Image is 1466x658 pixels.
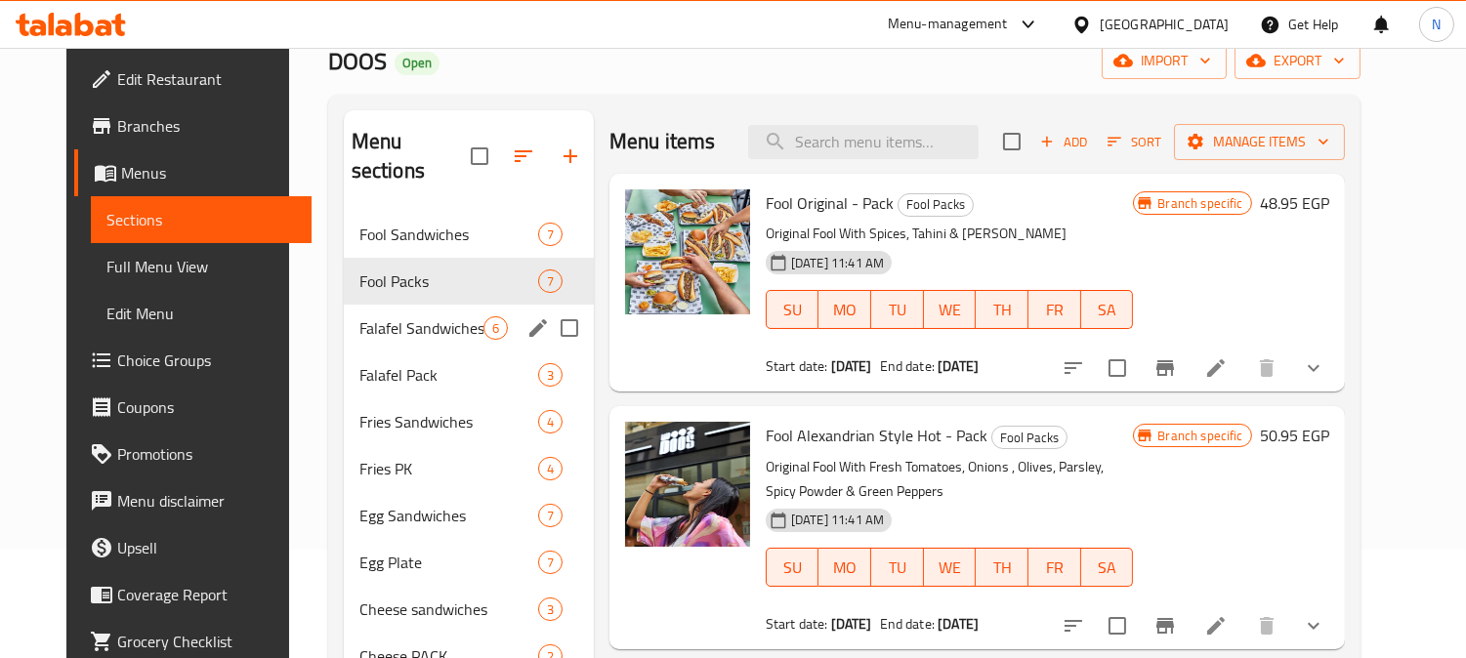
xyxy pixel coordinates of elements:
[344,492,594,539] div: Egg Sandwiches7
[879,296,916,324] span: TU
[91,243,312,290] a: Full Menu View
[539,366,562,385] span: 3
[888,13,1008,36] div: Menu-management
[1028,548,1081,587] button: FR
[898,193,974,217] div: Fool Packs
[117,489,296,513] span: Menu disclaimer
[359,504,538,527] span: Egg Sandwiches
[1117,49,1211,73] span: import
[539,460,562,478] span: 4
[538,597,563,621] div: items
[117,536,296,559] span: Upsell
[74,571,312,618] a: Coverage Report
[1036,554,1073,582] span: FR
[91,196,312,243] a: Sections
[74,337,312,384] a: Choice Groups
[938,611,979,637] b: [DATE]
[538,223,563,246] div: items
[352,127,471,185] h2: Menu sections
[459,136,500,177] span: Select all sections
[328,39,387,83] span: DOOS
[1081,290,1134,329] button: SA
[359,316,483,340] span: Falafel Sandwiches
[1108,131,1161,153] span: Sort
[766,222,1134,246] p: Original Fool With Spices, Tahini & [PERSON_NAME]
[1032,127,1095,157] span: Add item
[1095,127,1174,157] span: Sort items
[359,223,538,246] div: Fool Sandwiches
[766,421,987,450] span: Fool Alexandrian Style Hot - Pack
[625,422,750,547] img: Fool Alexandrian Style Hot - Pack
[117,583,296,606] span: Coverage Report
[344,539,594,586] div: Egg Plate7
[625,189,750,314] img: Fool Original - Pack
[775,296,812,324] span: SU
[766,188,894,218] span: Fool Original - Pack
[1150,427,1250,445] span: Branch specific
[91,290,312,337] a: Edit Menu
[538,551,563,574] div: items
[539,554,562,572] span: 7
[766,455,1134,504] p: Original Fool With Fresh Tomatoes, Onions , Olives, Parsley, Spicy Powder & Green Peppers
[1103,127,1166,157] button: Sort
[871,548,924,587] button: TU
[1081,548,1134,587] button: SA
[539,600,562,619] span: 3
[344,305,594,351] div: Falafel Sandwiches6edit
[932,296,969,324] span: WE
[395,52,440,75] div: Open
[1102,43,1227,79] button: import
[1089,554,1126,582] span: SA
[1032,127,1095,157] button: Add
[117,67,296,91] span: Edit Restaurant
[766,353,828,379] span: Start date:
[783,511,892,529] span: [DATE] 11:41 AM
[1302,614,1325,637] svg: Show Choices
[121,161,296,185] span: Menus
[74,56,312,103] a: Edit Restaurant
[1243,602,1290,649] button: delete
[500,133,547,180] span: Sort sections
[1089,296,1126,324] span: SA
[74,384,312,431] a: Coupons
[539,507,562,525] span: 7
[938,353,979,379] b: [DATE]
[766,611,828,637] span: Start date:
[1097,348,1138,389] span: Select to update
[539,272,562,291] span: 7
[1243,345,1290,391] button: delete
[924,290,977,329] button: WE
[831,611,872,637] b: [DATE]
[117,630,296,653] span: Grocery Checklist
[818,290,871,329] button: MO
[1100,14,1229,35] div: [GEOGRAPHIC_DATA]
[899,193,973,216] span: Fool Packs
[1432,14,1441,35] span: N
[74,524,312,571] a: Upsell
[1204,614,1228,637] a: Edit menu item
[484,319,507,338] span: 6
[826,296,863,324] span: MO
[976,290,1028,329] button: TH
[1036,296,1073,324] span: FR
[984,296,1021,324] span: TH
[880,353,935,379] span: End date:
[74,149,312,196] a: Menus
[1235,43,1361,79] button: export
[74,103,312,149] a: Branches
[1142,345,1189,391] button: Branch-specific-item
[1050,345,1097,391] button: sort-choices
[359,457,538,480] span: Fries PK
[359,410,538,433] span: Fries Sandwiches
[359,551,538,574] span: Egg Plate
[818,548,871,587] button: MO
[344,398,594,445] div: Fries Sandwiches4
[880,611,935,637] span: End date:
[359,269,538,293] span: Fool Packs
[539,226,562,244] span: 7
[106,208,296,231] span: Sections
[106,302,296,325] span: Edit Menu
